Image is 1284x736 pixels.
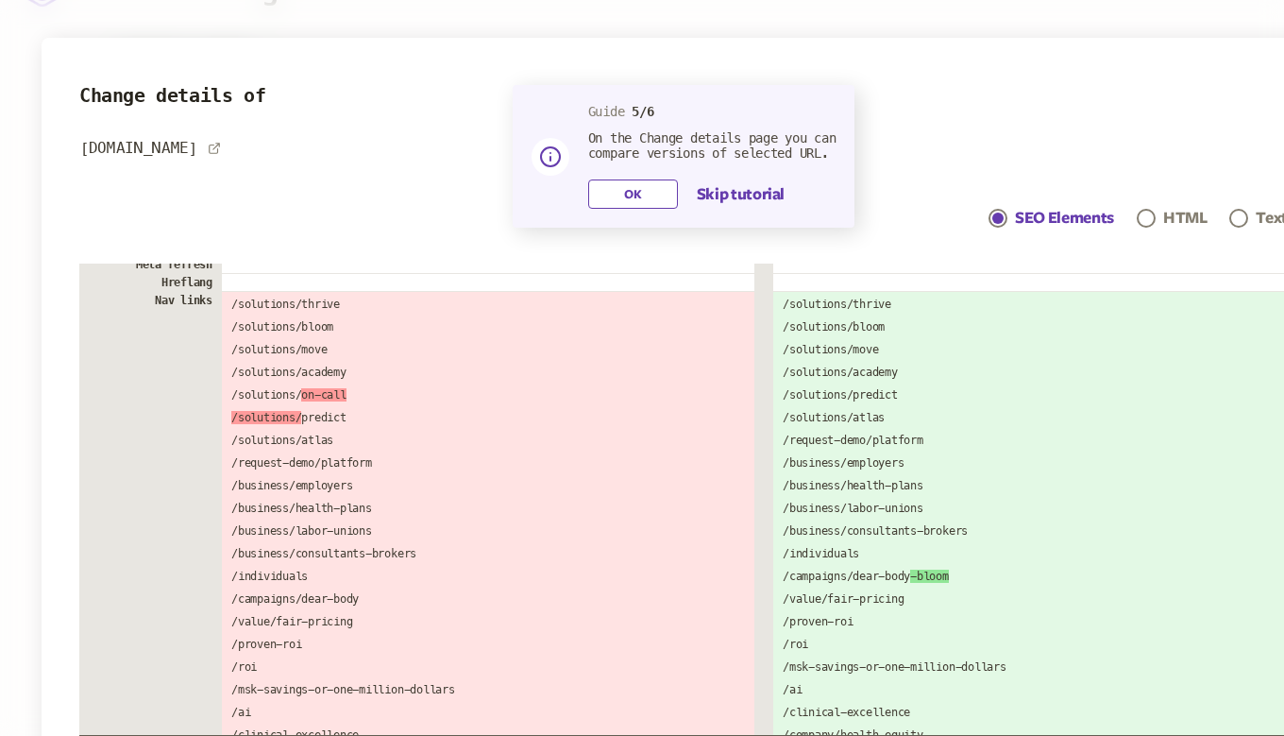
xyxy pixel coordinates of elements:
[697,183,785,206] button: Skip tutorial
[588,104,836,119] p: Guide
[80,255,222,273] p: Meta refresh
[231,388,346,424] span: on-call /solutions/
[910,570,949,583] span: -bloom
[80,273,222,291] p: Hreflang
[231,411,416,606] span: predict /solutions/atlas /request-demo/platform /business/employers /business/health-plans /busin...
[588,130,836,161] p: On the Change details page you can compare versions of selected URL.
[783,388,968,583] span: predict /solutions/atlas /request-demo/platform /business/employers /business/health-plans /busin...
[1015,207,1114,230] p: SEO Elements
[79,137,198,160] p: [DOMAIN_NAME]
[1163,207,1208,230] p: HTML
[783,298,898,402] span: /solutions/thrive /solutions/bloom /solutions/move /solutions/academy /solutions/
[632,104,653,119] span: 5 / 6
[231,298,346,402] span: /solutions/thrive /solutions/bloom /solutions/move /solutions/academy /solutions/
[588,180,678,209] button: OK
[79,85,265,107] h3: Change details of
